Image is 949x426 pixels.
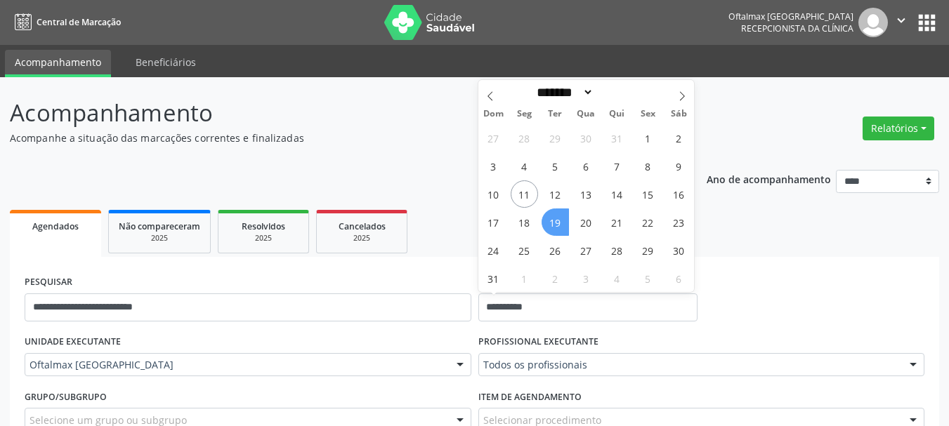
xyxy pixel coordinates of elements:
span: Cancelados [339,220,386,232]
span: Julho 28, 2025 [511,124,538,152]
span: Agendados [32,220,79,232]
span: Agosto 24, 2025 [480,237,507,264]
span: Seg [509,109,539,119]
span: Agosto 27, 2025 [572,237,600,264]
span: Setembro 1, 2025 [511,265,538,292]
div: 2025 [228,233,299,244]
span: Agosto 22, 2025 [634,208,662,236]
span: Julho 29, 2025 [542,124,569,152]
span: Sex [632,109,663,119]
span: Agosto 17, 2025 [480,208,507,236]
button: Relatórios [863,117,934,140]
span: Qui [601,109,632,119]
span: Agosto 15, 2025 [634,180,662,208]
div: Oftalmax [GEOGRAPHIC_DATA] [728,11,853,22]
span: Agosto 11, 2025 [511,180,538,208]
span: Julho 30, 2025 [572,124,600,152]
span: Agosto 18, 2025 [511,208,538,236]
a: Acompanhamento [5,50,111,77]
span: Agosto 28, 2025 [603,237,631,264]
span: Agosto 25, 2025 [511,237,538,264]
span: Julho 27, 2025 [480,124,507,152]
span: Julho 31, 2025 [603,124,631,152]
span: Agosto 3, 2025 [480,152,507,180]
span: Setembro 4, 2025 [603,265,631,292]
button: apps [915,11,939,35]
label: UNIDADE EXECUTANTE [25,331,121,353]
span: Resolvidos [242,220,285,232]
span: Agosto 30, 2025 [665,237,693,264]
span: Setembro 5, 2025 [634,265,662,292]
a: Beneficiários [126,50,206,74]
span: Agosto 12, 2025 [542,180,569,208]
span: Agosto 31, 2025 [480,265,507,292]
span: Recepcionista da clínica [741,22,853,34]
span: Agosto 5, 2025 [542,152,569,180]
span: Agosto 1, 2025 [634,124,662,152]
a: Central de Marcação [10,11,121,34]
button:  [888,8,915,37]
span: Qua [570,109,601,119]
span: Agosto 19, 2025 [542,208,569,236]
img: img [858,8,888,37]
select: Month [532,85,594,100]
p: Ano de acompanhamento [707,170,831,187]
p: Acompanhe a situação das marcações correntes e finalizadas [10,131,660,145]
span: Oftalmax [GEOGRAPHIC_DATA] [30,358,443,372]
span: Agosto 23, 2025 [665,208,693,236]
span: Agosto 6, 2025 [572,152,600,180]
div: 2025 [327,233,397,244]
span: Agosto 9, 2025 [665,152,693,180]
label: PROFISSIONAL EXECUTANTE [478,331,598,353]
span: Setembro 6, 2025 [665,265,693,292]
span: Agosto 21, 2025 [603,208,631,236]
p: Acompanhamento [10,95,660,131]
span: Agosto 14, 2025 [603,180,631,208]
span: Agosto 13, 2025 [572,180,600,208]
span: Agosto 20, 2025 [572,208,600,236]
label: Grupo/Subgrupo [25,386,107,408]
span: Agosto 10, 2025 [480,180,507,208]
span: Agosto 4, 2025 [511,152,538,180]
span: Dom [478,109,509,119]
span: Todos os profissionais [483,358,896,372]
span: Sáb [663,109,694,119]
span: Agosto 29, 2025 [634,237,662,264]
span: Não compareceram [119,220,200,232]
span: Setembro 2, 2025 [542,265,569,292]
div: 2025 [119,233,200,244]
span: Agosto 16, 2025 [665,180,693,208]
span: Agosto 2, 2025 [665,124,693,152]
span: Agosto 26, 2025 [542,237,569,264]
i:  [894,13,909,28]
span: Ter [539,109,570,119]
span: Agosto 8, 2025 [634,152,662,180]
label: Item de agendamento [478,386,582,408]
span: Agosto 7, 2025 [603,152,631,180]
span: Central de Marcação [37,16,121,28]
span: Setembro 3, 2025 [572,265,600,292]
label: PESQUISAR [25,272,72,293]
input: Year [594,85,640,100]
